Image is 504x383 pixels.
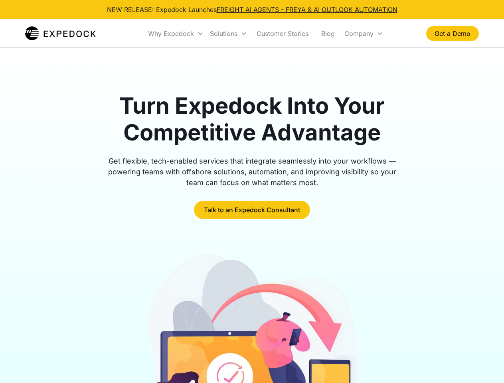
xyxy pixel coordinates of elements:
[99,156,405,188] div: Get flexible, tech-enabled services that integrate seamlessly into your workflows — powering team...
[148,30,194,38] div: Why Expedock
[25,26,96,41] img: Expedock Logo
[194,201,310,219] a: Talk to an Expedock Consultant
[464,345,504,383] iframe: Chat Widget
[210,30,237,38] div: Solutions
[250,20,315,47] a: Customer Stories
[315,20,341,47] a: Blog
[99,93,405,146] h1: Turn Expedock Into Your Competitive Advantage
[107,5,397,14] div: NEW RELEASE: Expedock Launches
[145,20,207,47] div: Why Expedock
[341,20,386,47] div: Company
[25,26,96,41] a: home
[217,6,397,14] a: FREIGHT AI AGENTS - FREYA & AI OUTLOOK AUTOMATION
[426,26,479,41] a: Get a Demo
[207,20,250,47] div: Solutions
[344,30,374,38] div: Company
